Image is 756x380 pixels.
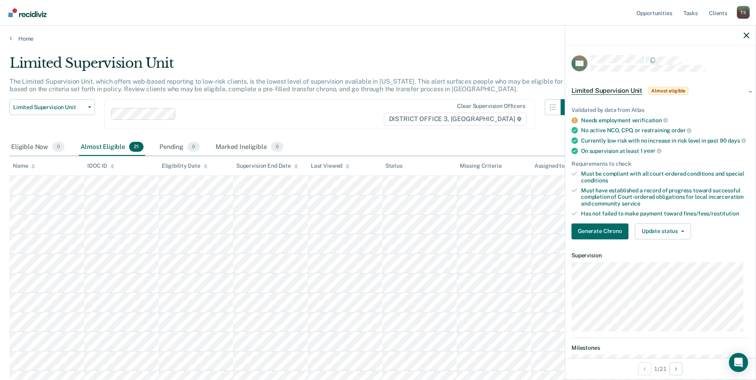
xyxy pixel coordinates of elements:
div: Marked Ineligible [214,139,285,156]
div: Limited Supervision UnitAlmost eligible [565,78,756,104]
div: Limited Supervision Unit [10,55,577,78]
div: Must have established a record of progress toward successful completion of Court-ordered obligati... [581,187,749,207]
div: Has not failed to make payment toward [581,210,749,217]
div: Status [385,163,403,169]
span: 0 [187,142,200,152]
div: Assigned to [534,163,572,169]
div: Eligible Now [10,139,66,156]
div: Clear supervision officers [457,103,525,110]
div: 1 / 21 [565,358,756,379]
div: Last Viewed [311,163,350,169]
img: Recidiviz [8,8,47,17]
div: Validated by data from Atlas [571,107,749,114]
span: days [728,137,746,144]
button: Previous Opportunity [638,362,651,375]
span: fines/fees/restitution [683,210,739,217]
dt: Supervision [571,252,749,259]
span: DISTRICT OFFICE 3, [GEOGRAPHIC_DATA] [384,113,527,125]
span: year [644,147,661,154]
div: Pending [158,139,201,156]
dt: Milestones [571,345,749,351]
p: The Limited Supervision Unit, which offers web-based reporting to low-risk clients, is the lowest... [10,78,576,93]
span: service [622,200,640,207]
div: Must be compliant with all court-ordered conditions and special conditions [581,170,749,184]
span: Limited Supervision Unit [13,104,85,111]
div: No active NCO, CPO, or restraining [581,127,749,134]
span: 21 [129,142,143,152]
div: On supervision at least 1 [581,147,749,155]
div: Eligibility Date [162,163,208,169]
div: Supervision End Date [236,163,298,169]
div: Open Intercom Messenger [729,353,748,372]
span: Almost eligible [648,87,688,95]
div: Name [13,163,35,169]
span: Limited Supervision Unit [571,87,642,95]
span: order [672,127,691,133]
button: Generate Chrono [571,223,628,239]
div: T S [737,6,750,19]
div: Almost Eligible [79,139,145,156]
div: Needs employment verification [581,117,749,124]
div: Missing Criteria [460,163,502,169]
span: 0 [52,142,65,152]
span: 0 [271,142,283,152]
div: Currently low risk with no increase in risk level in past 90 [581,137,749,144]
button: Profile dropdown button [737,6,750,19]
div: IDOC ID [87,163,114,169]
a: Navigate to form link [571,223,632,239]
div: Requirements to check [571,161,749,167]
a: Home [10,35,746,42]
button: Next Opportunity [670,362,682,375]
button: Update status [635,223,691,239]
